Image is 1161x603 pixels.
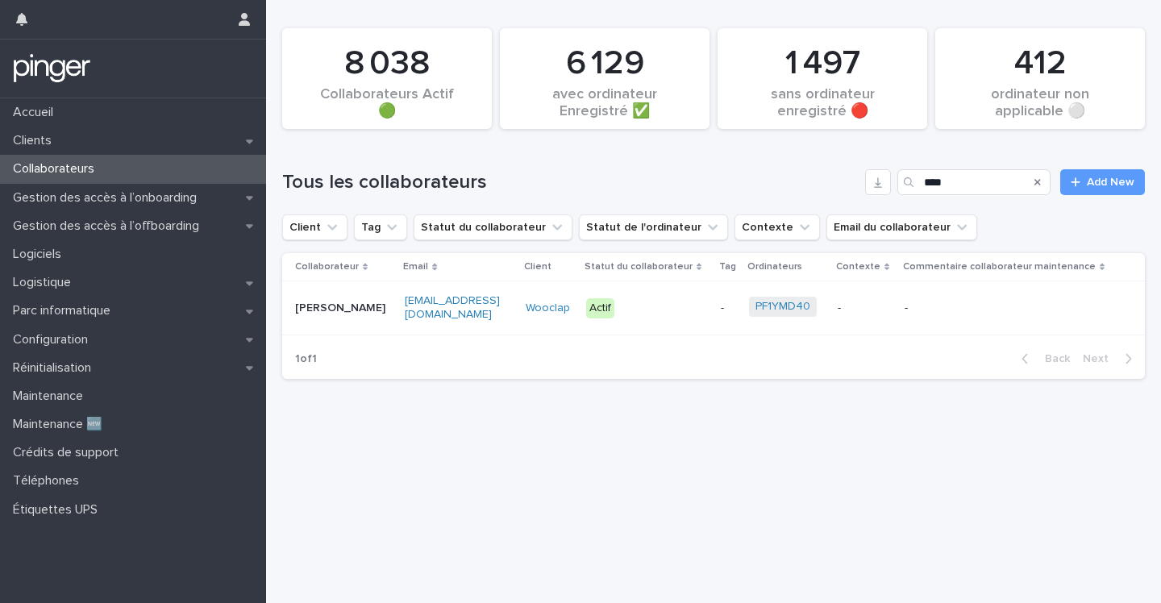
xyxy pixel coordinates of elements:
[1060,169,1145,195] a: Add New
[6,502,110,518] p: Étiquettes UPS
[524,258,551,276] p: Client
[526,301,570,315] a: Wooclap
[826,214,977,240] button: Email du collaborateur
[586,298,614,318] div: Actif
[282,281,1145,335] tr: [PERSON_NAME][EMAIL_ADDRESS][DOMAIN_NAME]Wooclap Actif-PF1YMD40 --
[527,86,682,120] div: avec ordinateur Enregistré ✅
[745,86,900,120] div: sans ordinateur enregistré 🔴
[1083,353,1118,364] span: Next
[527,44,682,84] div: 6 129
[403,258,428,276] p: Email
[1035,353,1070,364] span: Back
[295,258,359,276] p: Collaborateur
[414,214,572,240] button: Statut du collaborateur
[6,275,84,290] p: Logistique
[13,52,91,85] img: mTgBEunGTSyRkCgitkcU
[734,214,820,240] button: Contexte
[905,301,1106,315] p: -
[903,258,1096,276] p: Commentaire collaborateur maintenance
[310,44,464,84] div: 8 038
[963,44,1117,84] div: 412
[6,105,66,120] p: Accueil
[1009,351,1076,366] button: Back
[6,218,212,234] p: Gestion des accès à l’offboarding
[6,161,107,177] p: Collaborateurs
[6,445,131,460] p: Crédits de support
[6,360,104,376] p: Réinitialisation
[6,190,210,206] p: Gestion des accès à l’onboarding
[354,214,407,240] button: Tag
[585,258,693,276] p: Statut du collaborateur
[747,258,802,276] p: Ordinateurs
[721,301,736,315] p: -
[282,171,859,194] h1: Tous les collaborateurs
[405,295,500,320] a: [EMAIL_ADDRESS][DOMAIN_NAME]
[836,258,880,276] p: Contexte
[719,258,736,276] p: Tag
[838,301,892,315] p: -
[6,303,123,318] p: Parc informatique
[745,44,900,84] div: 1 497
[1076,351,1145,366] button: Next
[963,86,1117,120] div: ordinateur non applicable ⚪
[6,389,96,404] p: Maintenance
[282,339,330,379] p: 1 of 1
[579,214,728,240] button: Statut de l'ordinateur
[282,214,347,240] button: Client
[295,301,392,315] p: [PERSON_NAME]
[6,417,115,432] p: Maintenance 🆕
[897,169,1051,195] input: Search
[755,300,810,314] a: PF1YMD40
[1087,177,1134,188] span: Add New
[6,247,74,262] p: Logiciels
[310,86,464,120] div: Collaborateurs Actif 🟢
[6,133,64,148] p: Clients
[6,473,92,489] p: Téléphones
[6,332,101,347] p: Configuration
